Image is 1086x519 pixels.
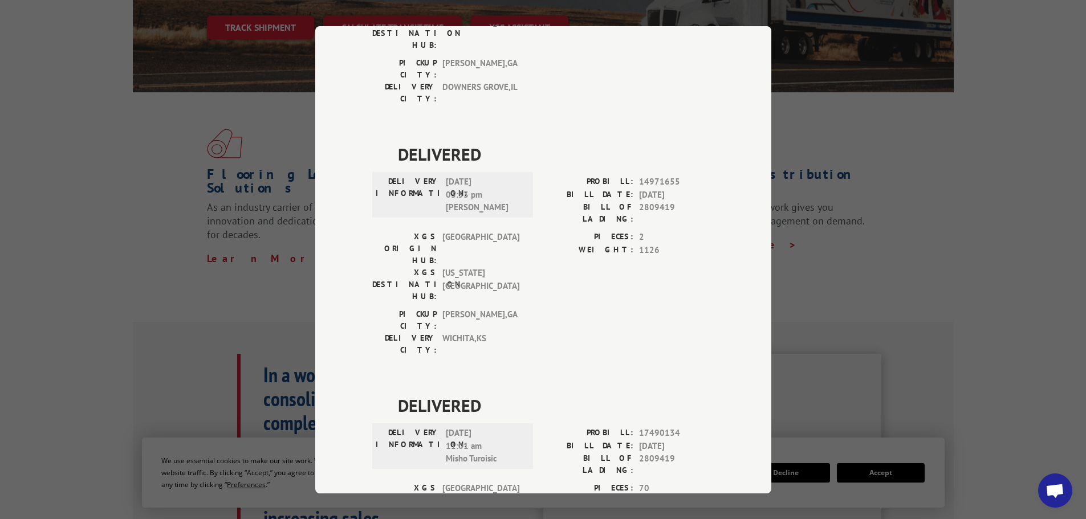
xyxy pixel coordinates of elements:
[442,308,519,332] span: [PERSON_NAME] , GA
[543,231,633,244] label: PIECES:
[543,243,633,256] label: WEIGHT:
[442,231,519,267] span: [GEOGRAPHIC_DATA]
[372,332,437,356] label: DELIVERY CITY:
[372,15,437,51] label: XGS DESTINATION HUB:
[442,482,519,518] span: [GEOGRAPHIC_DATA]
[372,308,437,332] label: PICKUP CITY:
[639,243,714,256] span: 1126
[543,482,633,495] label: PIECES:
[639,175,714,189] span: 14971655
[446,175,523,214] span: [DATE] 03:53 pm [PERSON_NAME]
[639,427,714,440] span: 17490134
[639,231,714,244] span: 2
[442,332,519,356] span: WICHITA , KS
[543,201,633,225] label: BILL OF LADING:
[543,452,633,476] label: BILL OF LADING:
[639,439,714,452] span: [DATE]
[543,439,633,452] label: BILL DATE:
[1038,473,1072,508] div: Open chat
[543,427,633,440] label: PROBILL:
[398,393,714,418] span: DELIVERED
[376,427,440,465] label: DELIVERY INFORMATION:
[442,81,519,105] span: DOWNERS GROVE , IL
[376,175,440,214] label: DELIVERY INFORMATION:
[372,57,437,81] label: PICKUP CITY:
[639,188,714,201] span: [DATE]
[442,267,519,303] span: [US_STATE][GEOGRAPHIC_DATA]
[442,57,519,81] span: [PERSON_NAME] , GA
[398,141,714,167] span: DELIVERED
[639,201,714,225] span: 2809419
[543,188,633,201] label: BILL DATE:
[372,267,437,303] label: XGS DESTINATION HUB:
[372,482,437,518] label: XGS ORIGIN HUB:
[543,175,633,189] label: PROBILL:
[442,15,519,51] span: [GEOGRAPHIC_DATA]
[639,452,714,476] span: 2809419
[639,482,714,495] span: 70
[446,427,523,465] span: [DATE] 11:01 am Misho Turoisic
[372,231,437,267] label: XGS ORIGIN HUB:
[372,81,437,105] label: DELIVERY CITY:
